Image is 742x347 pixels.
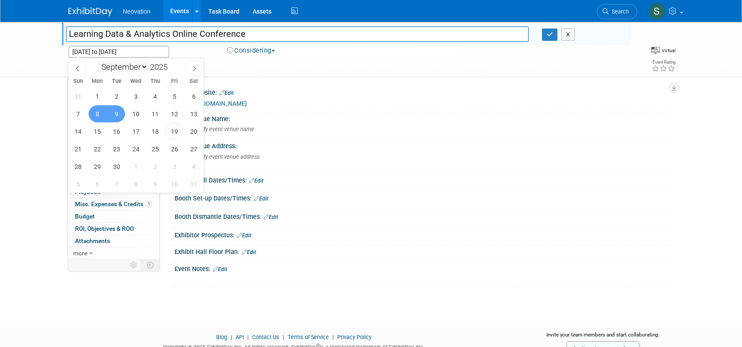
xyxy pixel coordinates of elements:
[146,140,164,157] span: September 25, 2025
[219,90,234,96] a: Edit
[561,29,575,41] button: X
[89,158,106,175] span: September 29, 2025
[68,211,159,222] a: Budget
[142,259,160,271] td: Toggle Event Tabs
[175,174,674,185] div: Exhibit Hall Dates/Times:
[69,88,86,105] span: August 31, 2025
[288,334,329,340] a: Terms of Service
[166,175,183,193] span: October 10, 2025
[166,105,183,122] span: September 12, 2025
[146,123,164,140] span: September 18, 2025
[75,237,110,244] span: Attachments
[127,105,144,122] span: September 10, 2025
[245,334,251,340] span: |
[185,88,202,105] span: September 6, 2025
[89,175,106,193] span: October 6, 2025
[185,100,247,107] a: [URL][DOMAIN_NAME]
[89,88,106,105] span: September 1, 2025
[68,46,169,58] input: Event Start Date - End Date
[228,334,234,340] span: |
[185,105,202,122] span: September 13, 2025
[213,266,227,272] a: Edit
[249,178,264,184] a: Edit
[127,123,144,140] span: September 17, 2025
[69,175,86,193] span: October 5, 2025
[224,46,278,55] button: Considering
[185,175,202,193] span: October 11, 2025
[75,225,134,232] span: ROI, Objectives & ROO
[89,105,106,122] span: September 8, 2025
[123,8,150,15] span: Neovation
[166,140,183,157] span: September 26, 2025
[175,86,674,97] div: Event Website:
[252,334,279,340] a: Contact Us
[108,175,125,193] span: October 7, 2025
[69,105,86,122] span: September 7, 2025
[585,46,676,59] div: Event Format
[75,200,152,207] span: Misc. Expenses & Credits
[165,79,184,84] span: Fri
[89,140,106,157] span: September 22, 2025
[97,61,148,72] select: Month
[651,46,676,54] div: Event Format
[185,123,202,140] span: September 20, 2025
[68,186,159,198] a: Playbook
[166,88,183,105] span: September 5, 2025
[175,229,674,240] div: Exhibitor Prospectus:
[75,213,95,220] span: Budget
[337,334,371,340] a: Privacy Policy
[651,47,660,54] img: Format-Virtual.png
[127,175,144,193] span: October 8, 2025
[175,210,674,222] div: Booth Dismantle Dates/Times:
[242,249,256,255] a: Edit
[107,79,126,84] span: Tue
[166,158,183,175] span: October 3, 2025
[126,259,142,271] td: Personalize Event Tab Strip
[235,334,244,340] a: API
[175,262,674,274] div: Event Notes:
[68,125,159,137] a: Asset Reservations
[175,192,674,203] div: Booth Set-up Dates/Times:
[127,140,144,157] span: September 24, 2025
[68,137,159,149] a: Giveaways
[609,8,629,15] span: Search
[166,123,183,140] span: September 19, 2025
[108,140,125,157] span: September 23, 2025
[68,162,159,174] a: Sponsorships
[108,123,125,140] span: September 16, 2025
[146,175,164,193] span: October 9, 2025
[68,174,159,186] a: Tasks
[68,7,112,16] img: ExhibitDay
[184,79,203,84] span: Sat
[69,158,86,175] span: September 28, 2025
[69,123,86,140] span: September 14, 2025
[68,247,159,259] a: more
[175,140,674,150] div: Event Venue Address:
[89,123,106,140] span: September 15, 2025
[68,89,159,100] a: Booth
[146,105,164,122] span: September 11, 2025
[216,334,227,340] a: Blog
[281,334,286,340] span: |
[146,79,165,84] span: Thu
[184,154,260,160] span: Specify event venue address
[68,76,159,88] a: Event Information
[532,331,674,344] div: Invite your team members and start collaborating:
[68,101,159,113] a: Staff
[68,198,159,210] a: Misc. Expenses & Credits1
[68,235,159,247] a: Attachments
[108,158,125,175] span: September 30, 2025
[148,62,174,72] input: Year
[68,223,159,235] a: ROI, Objectives & ROO
[175,245,674,257] div: Exhibit Hall Floor Plan:
[184,126,254,132] span: Specify event venue name
[126,79,146,84] span: Wed
[88,79,107,84] span: Mon
[146,88,164,105] span: September 4, 2025
[146,158,164,175] span: October 2, 2025
[146,201,152,207] span: 1
[68,113,159,125] a: Travel Reservations
[185,140,202,157] span: September 27, 2025
[69,140,86,157] span: September 21, 2025
[175,112,674,123] div: Event Venue Name:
